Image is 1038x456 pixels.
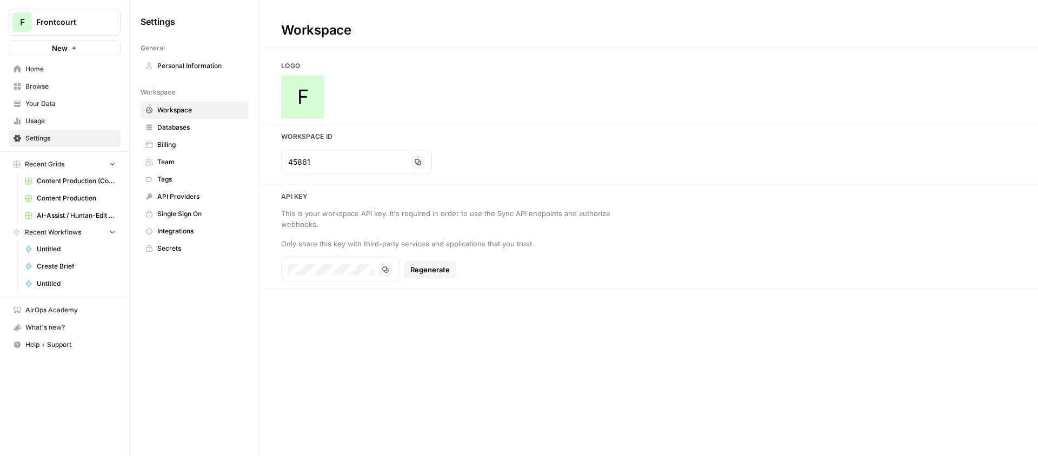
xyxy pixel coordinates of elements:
span: General [141,43,165,53]
span: Untitled [37,244,116,254]
a: API Providers [141,188,248,205]
a: Untitled [20,275,121,292]
div: Only share this key with third-party services and applications that you trust. [281,238,649,249]
span: F [297,86,309,108]
a: Integrations [141,223,248,240]
span: Frontcourt [36,17,102,28]
span: Content Production [37,193,116,203]
div: This is your workspace API key. It's required in order to use the Sync API endpoints and authoriz... [281,208,649,230]
span: Tags [157,175,243,184]
a: Secrets [141,240,248,257]
a: AirOps Academy [9,301,121,319]
a: Create Brief [20,258,121,275]
button: Recent Grids [9,156,121,172]
button: What's new? [9,319,121,336]
span: Integrations [157,226,243,236]
button: New [9,40,121,56]
a: Databases [141,119,248,136]
a: Your Data [9,95,121,112]
span: Regenerate [410,264,450,275]
span: Usage [25,116,116,126]
span: Personal Information [157,61,243,71]
span: Recent Workflows [25,227,81,237]
a: Tags [141,171,248,188]
span: Content Production (Copy) [37,176,116,186]
a: Personal Information [141,57,248,75]
span: Your Data [25,99,116,109]
span: AirOps Academy [25,305,116,315]
a: Content Production [20,190,121,207]
span: Team [157,157,243,167]
span: Settings [25,133,116,143]
span: Secrets [157,244,243,253]
span: Single Sign On [157,209,243,219]
a: AI-Assist / Human-Edit Workflow [20,207,121,224]
button: Recent Workflows [9,224,121,240]
button: Workspace: Frontcourt [9,9,121,36]
span: Databases [157,123,243,132]
span: Billing [157,140,243,150]
span: Workspace [141,88,175,97]
span: Browse [25,82,116,91]
a: Workspace [141,102,248,119]
span: AI-Assist / Human-Edit Workflow [37,211,116,220]
a: Home [9,61,121,78]
h3: Workspace Id [259,132,1038,142]
div: What's new? [9,319,120,336]
span: Untitled [37,279,116,289]
span: Help + Support [25,340,116,350]
button: Help + Support [9,336,121,353]
span: Create Brief [37,261,116,271]
a: Content Production (Copy) [20,172,121,190]
span: F [20,16,25,29]
h3: Logo [259,61,1038,71]
a: Untitled [20,240,121,258]
a: Team [141,153,248,171]
span: Workspace [157,105,243,115]
span: New [52,43,68,53]
span: Home [25,64,116,74]
span: API Providers [157,192,243,202]
h3: Api key [259,192,1038,202]
span: Settings [141,15,175,28]
button: Regenerate [404,261,456,278]
a: Usage [9,112,121,130]
a: Single Sign On [141,205,248,223]
span: Recent Grids [25,159,64,169]
a: Settings [9,130,121,147]
a: Browse [9,78,121,95]
a: Billing [141,136,248,153]
div: Workspace [259,22,373,39]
